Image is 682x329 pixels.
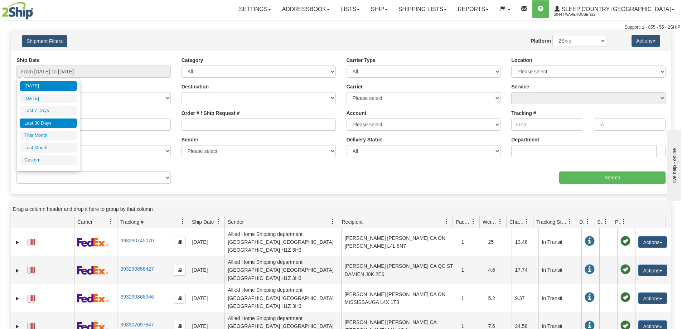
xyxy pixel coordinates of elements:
[458,256,485,284] td: 1
[189,256,224,284] td: [DATE]
[620,292,630,303] span: Pickup Successfully created
[585,265,595,275] span: In Transit
[28,264,35,275] a: Label
[224,256,341,284] td: Allied Home Shipping department [GEOGRAPHIC_DATA] [GEOGRAPHIC_DATA] [GEOGRAPHIC_DATA] H1Z 3H3
[120,294,154,300] a: 393290868946
[393,0,452,18] a: Shipping lists
[212,216,224,228] a: Ship Date filter column settings
[521,216,533,228] a: Charge filter column settings
[365,0,393,18] a: Ship
[174,265,186,276] button: Copy to clipboard
[536,218,567,226] span: Tracking Status
[594,118,666,131] input: To
[11,202,671,216] div: grid grouping header
[224,228,341,256] td: Allied Home Shipping department [GEOGRAPHIC_DATA] [GEOGRAPHIC_DATA] [GEOGRAPHIC_DATA] H1Z 3H3
[632,35,660,47] button: Actions
[120,322,154,328] a: 393307097847
[20,155,77,165] li: Custom
[77,218,93,226] span: Carrier
[2,24,680,30] div: Support: 1 - 855 - 55 - 2SHIP
[22,35,67,47] button: Shipment Filters
[554,11,608,18] span: 2044 / Warehouse 922
[347,110,367,117] label: Account
[620,265,630,275] span: Pickup Successfully created
[174,293,186,304] button: Copy to clipboard
[440,216,453,228] a: Recipient filter column settings
[511,83,529,90] label: Service
[511,57,532,64] label: Location
[560,6,671,12] span: Sleep Country [GEOGRAPHIC_DATA]
[174,237,186,247] button: Copy to clipboard
[485,256,512,284] td: 4.6
[20,106,77,116] li: Last 7 Days
[189,228,224,256] td: [DATE]
[512,228,538,256] td: 13.48
[458,284,485,312] td: 1
[14,239,21,246] a: Expand
[105,216,117,228] a: Carrier filter column settings
[531,37,551,44] label: Platform
[342,218,363,226] span: Recipient
[538,256,581,284] td: In Transit
[483,218,498,226] span: Weight
[182,110,240,117] label: Order # / Ship Request #
[582,216,594,228] a: Delivery Status filter column settings
[233,0,276,18] a: Settings
[512,284,538,312] td: 9.37
[538,284,581,312] td: In Transit
[511,136,539,143] label: Department
[494,216,506,228] a: Weight filter column settings
[485,228,512,256] td: 25
[597,218,603,226] span: Shipment Issues
[77,266,108,275] img: 2 - FedEx Express®
[77,294,108,303] img: 2 - FedEx Express®
[20,131,77,140] li: This Month
[276,0,335,18] a: Addressbook
[20,143,77,153] li: Last Month
[16,57,40,64] label: Ship Date
[347,136,383,143] label: Delivery Status
[77,238,108,247] img: 2 - FedEx Express®
[347,57,376,64] label: Carrier Type
[182,57,203,64] label: Category
[666,128,681,201] iframe: chat widget
[120,238,154,243] a: 393290745070
[335,0,365,18] a: Lists
[14,295,21,302] a: Expand
[600,216,612,228] a: Shipment Issues filter column settings
[615,218,621,226] span: Pickup Status
[638,236,667,248] button: Actions
[341,228,458,256] td: [PERSON_NAME] [PERSON_NAME] CA ON [PERSON_NAME] L4L 8N7
[512,256,538,284] td: 17.74
[2,2,33,20] img: logo2044.jpg
[341,256,458,284] td: [PERSON_NAME] [PERSON_NAME] CA QC ST-DAMIEN J0K 2E0
[585,236,595,246] span: In Transit
[456,218,471,226] span: Packages
[120,266,154,272] a: 393290856427
[120,218,144,226] span: Tracking #
[638,292,667,304] button: Actions
[14,267,21,274] a: Expand
[28,236,35,247] a: Label
[189,284,224,312] td: [DATE]
[5,6,66,11] div: live help - online
[341,284,458,312] td: [PERSON_NAME] [PERSON_NAME] CA ON MISSISSAUGA L4X 1T3
[511,118,583,131] input: From
[458,228,485,256] td: 1
[452,0,494,18] a: Reports
[559,171,666,184] input: Search
[467,216,479,228] a: Packages filter column settings
[224,284,341,312] td: Allied Home Shipping department [GEOGRAPHIC_DATA] [GEOGRAPHIC_DATA] [GEOGRAPHIC_DATA] H1Z 3H3
[228,218,244,226] span: Sender
[192,218,214,226] span: Ship Date
[485,284,512,312] td: 5.2
[347,83,363,90] label: Carrier
[20,118,77,128] li: Last 30 Days
[327,216,339,228] a: Sender filter column settings
[511,110,536,117] label: Tracking #
[28,292,35,304] a: Label
[509,218,524,226] span: Charge
[620,236,630,246] span: Pickup Successfully created
[20,94,77,103] li: [DATE]
[20,81,77,91] li: [DATE]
